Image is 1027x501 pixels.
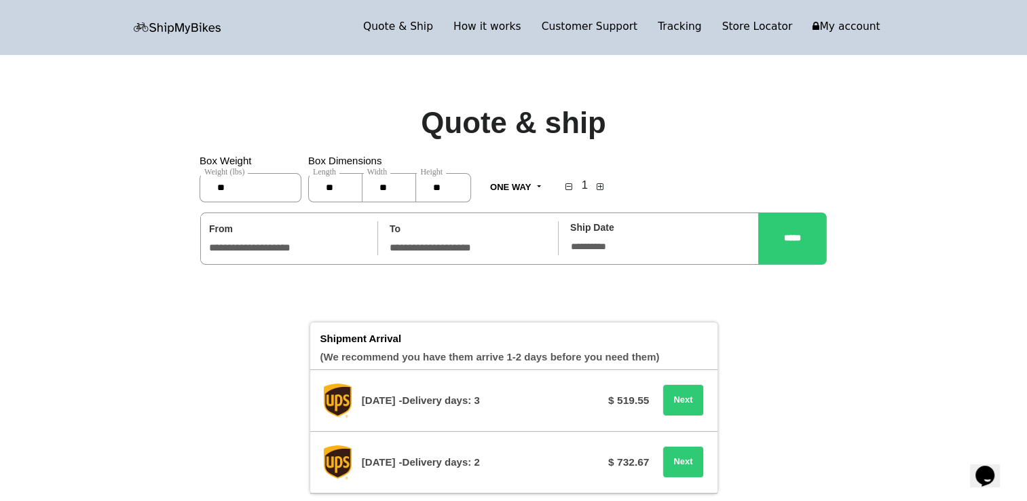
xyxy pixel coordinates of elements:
[398,453,479,471] p: Delivery days: 2
[712,18,803,37] a: Store Locator
[364,167,391,177] span: Width
[578,175,591,192] h4: 1
[648,18,712,37] a: Tracking
[398,391,479,409] p: Delivery days: 3
[310,167,339,177] span: Length
[201,167,248,177] span: Weight (lbs)
[320,329,660,366] p: (We recommend you have them arrive 1-2 days before you need them)
[390,221,400,238] label: To
[362,173,416,202] input: Width
[398,456,402,468] b: -
[308,173,362,202] input: Length
[417,167,446,177] span: Height
[398,394,402,406] b: -
[608,391,649,410] p: $ 519.55
[608,453,649,472] p: $ 732.67
[362,453,396,471] p: [DATE]
[362,391,396,409] p: [DATE]
[570,219,614,236] label: Ship Date
[415,173,471,202] input: Height
[134,22,222,34] img: letsbox
[353,18,443,37] a: Quote & Ship
[421,105,606,141] h1: Quote & ship
[443,18,531,37] a: How it works
[308,151,471,212] div: Box Dimensions
[320,333,401,344] span: Shipment Arrival
[970,447,1013,487] iframe: chat widget
[209,221,233,238] label: From
[662,384,703,415] button: Next
[200,151,308,212] div: Box Weight
[200,173,301,202] input: Weight (lbs)
[662,446,703,477] button: Next
[802,18,890,37] a: My account
[531,18,648,37] a: Customer Support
